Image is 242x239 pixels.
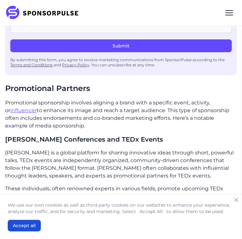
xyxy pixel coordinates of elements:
div: Menu [221,5,237,21]
div: Tiện ích trò chuyện [210,208,242,239]
p: We use our own cookies as well as third-party cookies on our websites to enhance your experience,... [8,202,234,215]
p: [PERSON_NAME] is a global platform for sharing innovative ideas through short, powerful talks. TE... [5,149,237,180]
p: Promotional sponsorship involves aligning a brand with a specific event, activity, or to enhance ... [5,99,237,130]
h2: Promotional Partners [5,83,237,94]
img: SponsorPulse [5,6,83,20]
button: Accept all [8,220,41,231]
div: By submitting this form, you agree to receive marketing communications from SponsorPulse accordin... [10,55,232,70]
a: Terms and Conditions [10,62,53,67]
button: Close [232,195,241,204]
h3: [PERSON_NAME] Conferences and TEDx Events [5,135,237,144]
a: influencer [10,107,37,113]
a: Privacy Policy [62,62,89,67]
button: Submit [10,39,232,52]
iframe: Chat Widget [210,208,242,239]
